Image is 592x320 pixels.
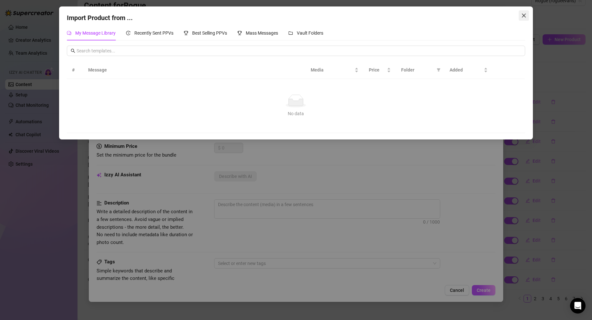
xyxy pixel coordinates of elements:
th: Media [306,61,364,79]
span: close [521,13,526,18]
span: Close [519,13,529,18]
button: Close [519,10,529,21]
span: Vault Folders [297,30,323,36]
th: Price [364,61,396,79]
div: No data [75,110,517,117]
span: Added [450,66,483,73]
span: Price [369,66,386,73]
div: Open Intercom Messenger [570,298,586,314]
span: My Message Library [75,30,116,36]
span: trophy [237,31,242,35]
span: filter [435,65,442,75]
span: Import Product from ... [67,14,133,22]
th: # [67,61,83,79]
span: trophy [184,31,188,35]
span: filter [437,68,441,72]
span: Best Selling PPVs [192,30,227,36]
span: search [71,49,75,53]
span: history [126,31,130,35]
span: Mass Messages [246,30,278,36]
th: Added [444,61,493,79]
span: Recently Sent PPVs [134,30,173,36]
span: folder [288,31,293,35]
th: Message [83,61,305,79]
span: Folder [401,66,434,73]
input: Search templates... [77,47,521,54]
span: comment [67,31,71,35]
span: Media [311,66,353,73]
